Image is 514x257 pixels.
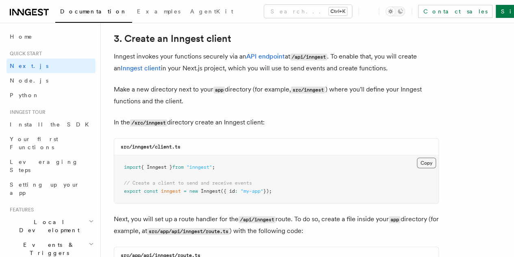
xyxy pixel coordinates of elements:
button: Copy [417,158,436,168]
a: Node.js [7,73,95,88]
a: Your first Functions [7,132,95,155]
span: const [144,188,158,194]
span: import [124,164,141,170]
span: }); [263,188,272,194]
a: Documentation [55,2,132,23]
span: Features [7,207,34,213]
button: Search...Ctrl+K [264,5,352,18]
kbd: Ctrl+K [329,7,347,15]
p: Inngest invokes your functions securely via an at . To enable that, you will create an in your Ne... [114,51,439,74]
button: Local Development [7,215,95,237]
p: In the directory create an Inngest client: [114,117,439,128]
span: Inngest [201,188,221,194]
code: /api/inngest [239,216,275,223]
code: src/inngest [291,87,325,94]
p: Make a new directory next to your directory (for example, ) where you'll define your Inngest func... [114,84,439,107]
a: Leveraging Steps [7,155,95,177]
a: Inngest client [121,64,161,72]
a: 3. Create an Inngest client [114,33,231,44]
span: : [235,188,238,194]
span: Documentation [60,8,127,15]
span: Examples [137,8,180,15]
p: Next, you will set up a route handler for the route. To do so, create a file inside your director... [114,213,439,237]
code: /src/inngest [130,120,167,126]
span: AgentKit [190,8,233,15]
span: // Create a client to send and receive events [124,180,252,186]
span: Inngest tour [7,109,46,115]
span: Leveraging Steps [10,159,78,173]
span: Install the SDK [10,121,94,128]
a: Home [7,29,95,44]
span: Local Development [7,218,89,234]
a: AgentKit [185,2,238,22]
span: "my-app" [241,188,263,194]
span: Next.js [10,63,48,69]
code: app [389,216,400,223]
a: Setting up your app [7,177,95,200]
code: src/app/api/inngest/route.ts [147,228,230,235]
span: ; [212,164,215,170]
span: Node.js [10,77,48,84]
button: Toggle dark mode [386,7,405,16]
a: Python [7,88,95,102]
a: Install the SDK [7,117,95,132]
code: app [213,87,225,94]
span: from [172,164,184,170]
a: Examples [132,2,185,22]
span: Setting up your app [10,181,80,196]
span: Events & Triggers [7,241,89,257]
span: Python [10,92,39,98]
code: src/inngest/client.ts [121,144,180,150]
span: export [124,188,141,194]
span: = [184,188,187,194]
a: API endpoint [246,52,285,60]
a: Contact sales [418,5,492,18]
span: "inngest" [187,164,212,170]
span: Quick start [7,50,42,57]
span: inngest [161,188,181,194]
span: new [189,188,198,194]
a: Next.js [7,59,95,73]
span: Home [10,33,33,41]
span: ({ id [221,188,235,194]
code: /api/inngest [290,54,327,61]
span: { Inngest } [141,164,172,170]
span: Your first Functions [10,136,58,150]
